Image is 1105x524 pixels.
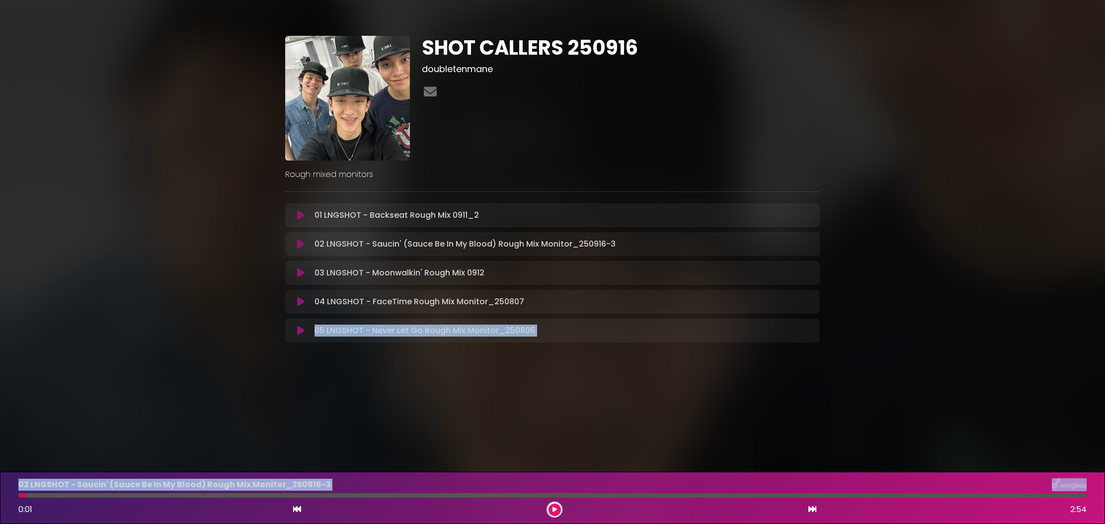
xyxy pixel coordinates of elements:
[285,169,820,180] p: Rough mixed monitors
[315,267,484,279] p: 03 LNGSHOT - Moonwalkin' Rough Mix 0912
[422,36,820,60] h1: SHOT CALLERS 250916
[315,325,535,337] p: 05 LNGSHOT - Never Let Go Rough Mix Monitor_250806
[422,64,820,75] h3: doubletenmane
[315,209,479,221] p: 01 LNGSHOT - Backseat Rough Mix 0911_2
[315,296,524,308] p: 04 LNGSHOT - FaceTime Rough Mix Monitor_250807
[285,36,410,161] img: EhfZEEfJT4ehH6TTm04u
[315,238,616,250] p: 02 LNGSHOT - Saucin' (Sauce Be In My Blood) Rough Mix Monitor_250916-3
